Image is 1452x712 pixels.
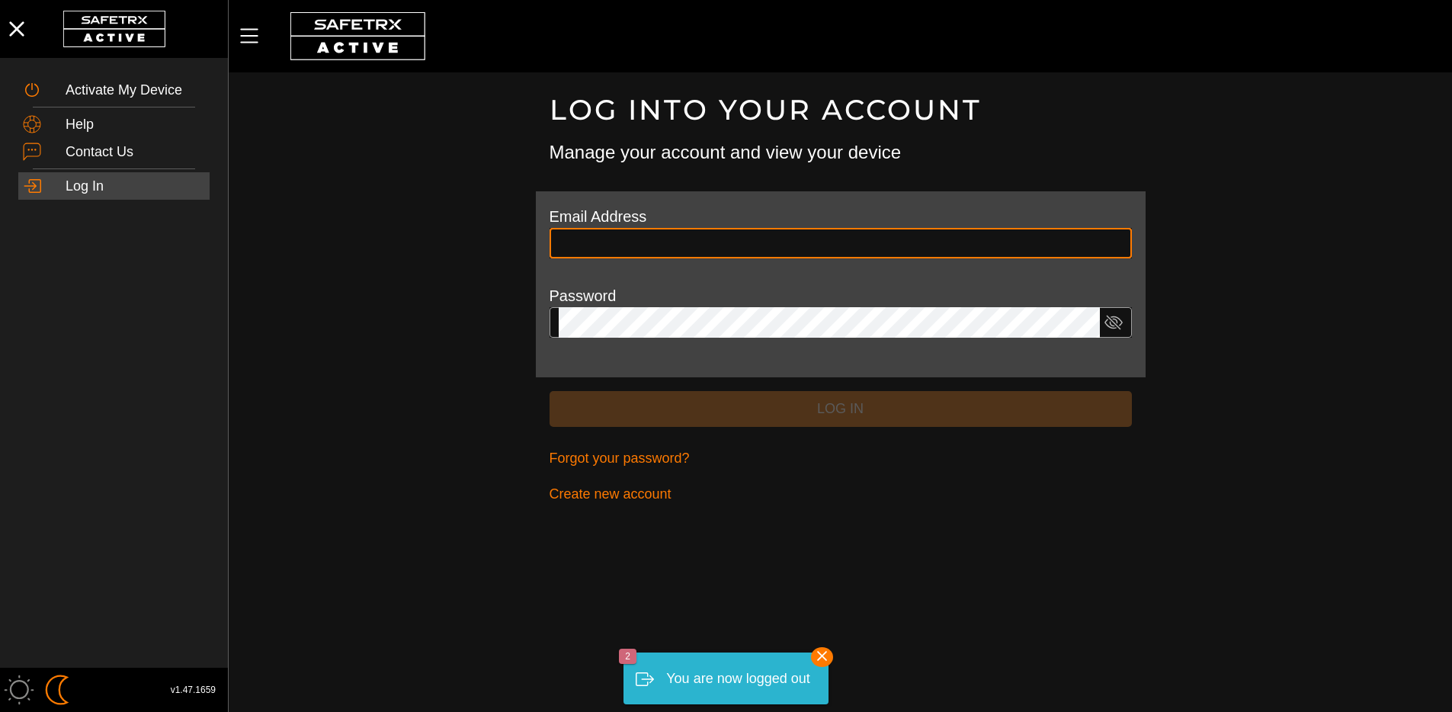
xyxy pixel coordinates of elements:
span: Forgot your password? [550,447,690,470]
div: Help [66,117,205,133]
img: Help.svg [23,115,41,133]
button: Menu [236,20,274,52]
div: 2 [619,649,636,664]
label: Password [550,287,617,304]
h3: Manage your account and view your device [550,140,1132,165]
button: Log In [550,391,1132,427]
div: Activate My Device [66,82,205,99]
button: v1.47.1659 [162,678,225,703]
h1: Log into your account [550,92,1132,127]
img: ModeDark.svg [42,675,72,705]
img: ContactUs.svg [23,143,41,161]
a: Create new account [550,476,1132,512]
label: Email Address [550,208,647,225]
div: Log In [66,178,205,195]
span: Create new account [550,483,672,506]
div: You are now logged out [666,664,810,694]
a: Forgot your password? [550,441,1132,476]
span: v1.47.1659 [171,682,216,698]
img: ModeLight.svg [4,675,34,705]
span: Log In [562,397,1120,421]
div: Contact Us [66,144,205,161]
